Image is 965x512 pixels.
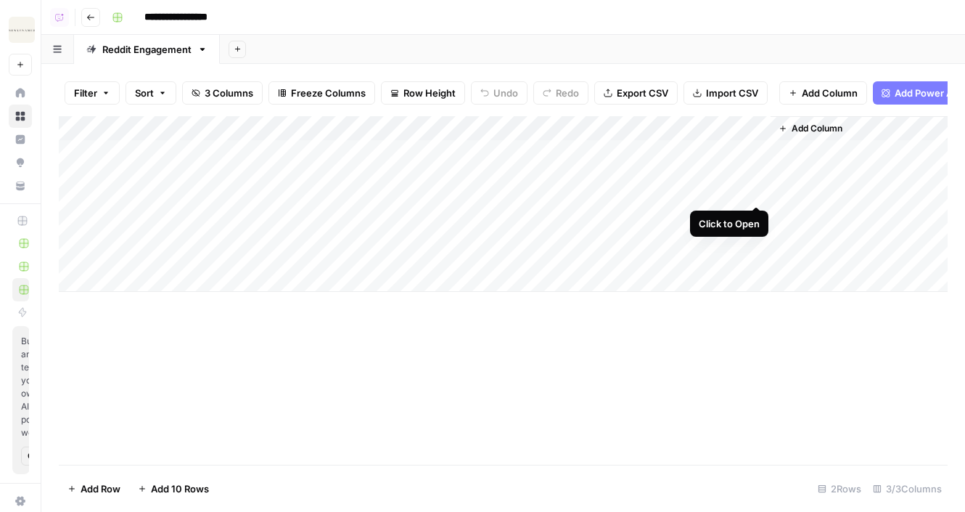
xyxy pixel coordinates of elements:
button: Import CSV [683,81,768,105]
span: 3 Columns [205,86,253,100]
button: Redo [533,81,588,105]
span: Add 10 Rows [151,481,209,496]
a: Browse [9,105,32,128]
span: Freeze Columns [291,86,366,100]
div: 3/3 Columns [867,477,948,500]
span: Add Column [792,122,842,135]
button: Workspace: NewlyNamed [9,12,32,48]
span: Filter [74,86,97,100]
span: Undo [493,86,518,100]
button: Add Row [59,477,129,500]
span: Add Column [802,86,858,100]
div: Reddit Engagement [102,42,192,57]
a: Reddit Engagement [74,35,220,64]
a: Your Data [9,174,32,198]
img: NewlyNamed Logo [9,17,35,43]
div: 2 Rows [812,477,867,500]
button: 3 Columns [182,81,263,105]
button: Get Started [21,447,43,466]
span: Row Height [403,86,456,100]
button: Export CSV [594,81,678,105]
span: Get Started [28,450,36,463]
button: Undo [471,81,527,105]
button: Add Column [773,119,848,138]
span: Sort [135,86,154,100]
span: Redo [556,86,579,100]
a: Home [9,81,32,105]
button: Sort [126,81,176,105]
a: Opportunities [9,151,32,174]
span: Export CSV [617,86,668,100]
button: Freeze Columns [268,81,375,105]
button: Add 10 Rows [129,477,218,500]
button: Row Height [381,81,465,105]
span: Import CSV [706,86,758,100]
div: Click to Open [699,216,760,231]
span: Add Row [81,481,120,496]
button: Filter [65,81,120,105]
a: Insights [9,128,32,151]
button: Add Column [779,81,867,105]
